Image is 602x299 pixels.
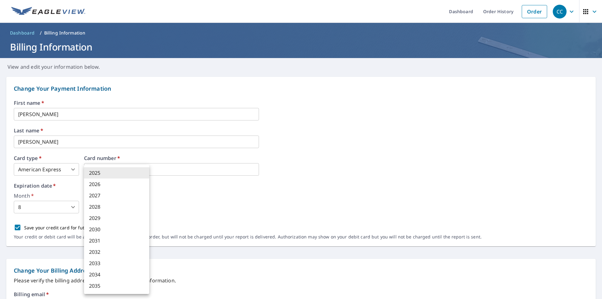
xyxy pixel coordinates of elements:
[84,246,149,258] li: 2032
[84,212,149,224] li: 2029
[84,258,149,269] li: 2033
[84,201,149,212] li: 2028
[84,190,149,201] li: 2027
[84,167,149,179] li: 2025
[84,280,149,291] li: 2035
[84,179,149,190] li: 2026
[84,224,149,235] li: 2030
[84,269,149,280] li: 2034
[84,235,149,246] li: 2031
